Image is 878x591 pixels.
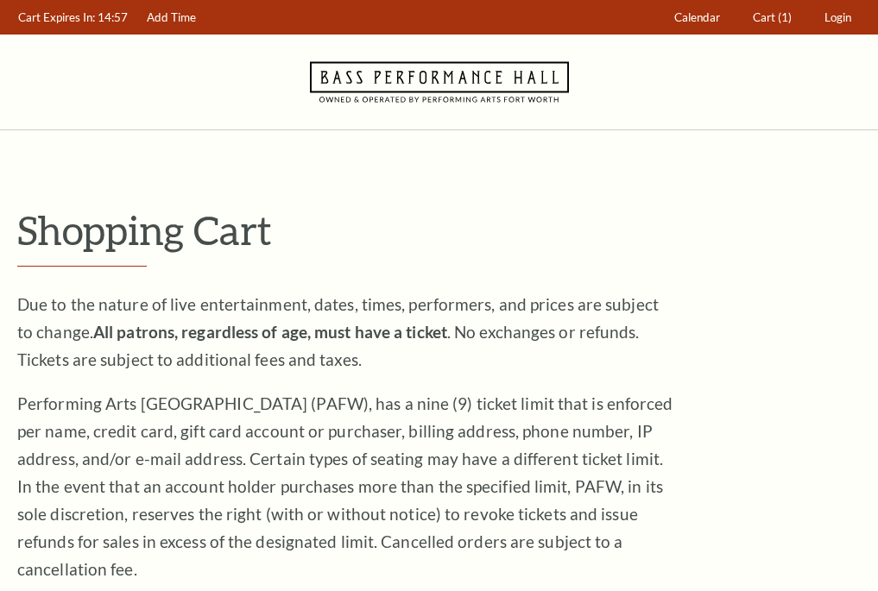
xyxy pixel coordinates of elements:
[18,10,95,24] span: Cart Expires In:
[17,294,659,369] span: Due to the nature of live entertainment, dates, times, performers, and prices are subject to chan...
[753,10,775,24] span: Cart
[93,322,447,342] strong: All patrons, regardless of age, must have a ticket
[139,1,205,35] a: Add Time
[98,10,128,24] span: 14:57
[778,10,792,24] span: (1)
[745,1,800,35] a: Cart (1)
[817,1,860,35] a: Login
[674,10,720,24] span: Calendar
[824,10,851,24] span: Login
[17,390,673,583] p: Performing Arts [GEOGRAPHIC_DATA] (PAFW), has a nine (9) ticket limit that is enforced per name, ...
[666,1,729,35] a: Calendar
[17,208,861,252] p: Shopping Cart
